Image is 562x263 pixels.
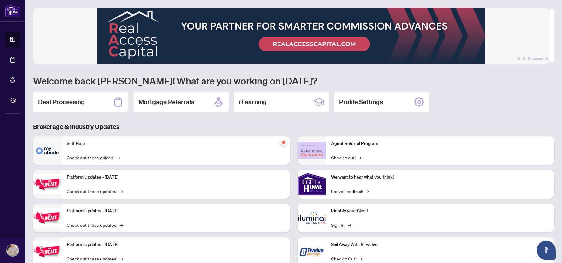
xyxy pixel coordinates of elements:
[331,241,549,248] p: Sail Away With 8Twelve
[33,208,62,228] img: Platform Updates - July 8, 2025
[523,57,525,60] button: 2
[33,75,554,87] h1: Welcome back [PERSON_NAME]! What are you working on [DATE]?
[545,57,548,60] button: 5
[537,241,556,260] button: Open asap
[331,174,549,181] p: We want to hear what you think!
[331,255,362,262] a: Check it Out!→
[280,139,287,146] span: pushpin
[33,174,62,194] img: Platform Updates - July 21, 2025
[67,154,120,161] a: Check out these guides!→
[67,207,285,214] p: Platform Updates - [DATE]
[67,140,285,147] p: Self-Help
[67,188,123,195] a: Check out these updates!→
[120,188,123,195] span: →
[67,255,123,262] a: Check out these updates!→
[366,188,369,195] span: →
[38,98,85,106] h2: Deal Processing
[33,122,554,131] h3: Brokerage & Industry Updates
[528,57,530,60] button: 3
[33,8,550,64] img: Slide 3
[331,188,369,195] a: Leave Feedback→
[339,98,383,106] h2: Profile Settings
[331,154,361,161] a: Check it out!→
[298,170,326,199] img: We want to hear what you think!
[298,204,326,232] img: Identify your Client
[5,5,20,17] img: logo
[298,142,326,159] img: Agent Referral Program
[33,136,62,165] img: Self-Help
[67,174,285,181] p: Platform Updates - [DATE]
[7,244,19,256] img: Profile Icon
[348,221,351,228] span: →
[117,154,120,161] span: →
[239,98,267,106] h2: rLearning
[331,207,549,214] p: Identify your Client
[533,57,543,60] button: 4
[359,255,362,262] span: →
[518,57,520,60] button: 1
[331,140,549,147] p: Agent Referral Program
[120,255,123,262] span: →
[67,221,123,228] a: Check out these updates!→
[67,241,285,248] p: Platform Updates - [DATE]
[331,221,351,228] a: Sign In!→
[33,241,62,261] img: Platform Updates - June 23, 2025
[138,98,194,106] h2: Mortgage Referrals
[358,154,361,161] span: →
[120,221,123,228] span: →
